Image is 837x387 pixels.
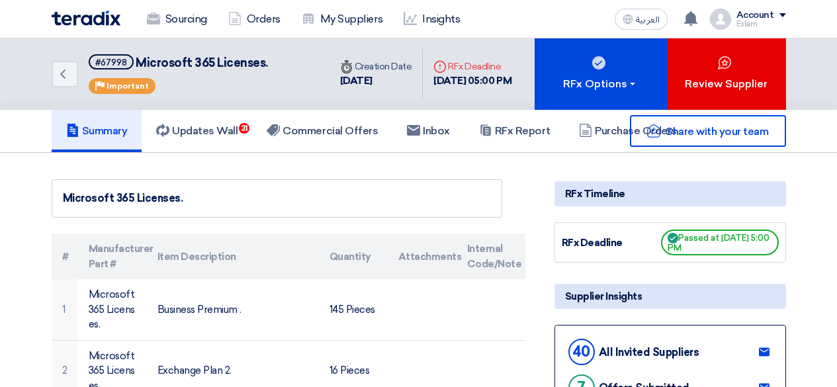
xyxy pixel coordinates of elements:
[52,110,142,152] a: Summary
[535,38,667,110] button: RFx Options
[291,5,393,34] a: My Suppliers
[319,279,388,340] td: 145 Pieces
[479,124,550,138] h5: RFx Report
[433,73,511,89] div: [DATE] 05:00 PM
[464,110,564,152] a: RFx Report
[136,5,218,34] a: Sourcing
[239,123,249,134] span: 31
[95,58,127,67] div: #67998
[66,124,128,138] h5: Summary
[554,284,786,309] div: Supplier Insights
[736,10,774,21] div: Account
[340,73,412,89] div: [DATE]
[661,230,779,255] span: Passed at [DATE] 5:00 PM
[562,236,661,251] div: RFx Deadline
[52,11,120,26] img: Teradix logo
[736,21,786,28] div: Eslam
[89,54,269,71] h5: Microsoft 365 Licenses.
[599,346,699,359] div: All Invited Suppliers
[392,110,464,152] a: Inbox
[667,38,786,110] button: Review Supplier
[636,15,660,24] span: العربية
[388,234,457,279] th: Attachments
[136,56,268,70] span: Microsoft 365 Licenses.
[78,234,147,279] th: Manufacturer Part #
[563,76,638,92] div: RFx Options
[615,9,668,30] button: العربية
[156,124,238,138] h5: Updates Wall
[554,181,786,206] div: RFx Timeline
[267,124,378,138] h5: Commercial Offers
[107,81,149,91] span: Important
[147,279,319,340] td: Business Premium .
[710,9,731,30] img: profile_test.png
[218,5,291,34] a: Orders
[393,5,470,34] a: Insights
[52,234,78,279] th: #
[142,110,252,152] a: Updates Wall31
[568,339,595,365] div: 40
[252,110,392,152] a: Commercial Offers
[457,234,525,279] th: Internal Code/Note
[340,60,412,73] div: Creation Date
[63,191,491,206] div: Microsoft 365 Licenses.
[666,125,768,138] span: Share with your team
[78,279,147,340] td: Microsoft 365 Licenses.
[564,110,691,152] a: Purchase Orders
[147,234,319,279] th: Item Description
[433,60,511,73] div: RFx Deadline
[52,279,78,340] td: 1
[319,234,388,279] th: Quantity
[407,124,450,138] h5: Inbox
